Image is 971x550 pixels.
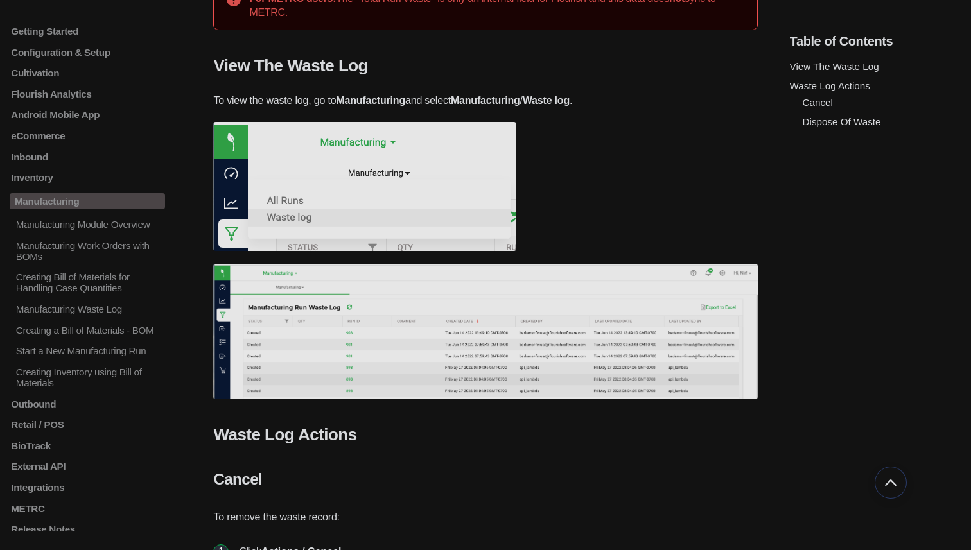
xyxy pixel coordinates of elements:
p: To remove the waste record: [213,509,757,526]
p: Creating a Bill of Materials - BOM [15,325,166,336]
a: BioTrack [10,440,165,451]
p: Manufacturing Module Overview [15,219,166,230]
a: Flourish Analytics [10,89,165,99]
strong: Waste log [523,95,570,106]
section: Table of Contents [790,13,961,531]
a: Manufacturing Waste Log [10,304,165,314]
p: Creating Inventory using Bill of Materials [15,366,166,388]
strong: Manufacturing [336,95,405,106]
p: Manufacturing Waste Log [15,304,166,314]
a: Retail / POS [10,419,165,430]
a: Dispose Of Waste [803,116,881,127]
img: screen-shot-2022-10-27-at-4-48-14-pm.png [213,122,516,251]
a: Manufacturing Work Orders with BOMs [10,240,165,262]
a: eCommerce [10,130,165,141]
h3: Waste Log Actions [213,425,757,445]
a: Creating Bill of Materials for Handling Case Quantities [10,272,165,294]
h3: View The Waste Log [213,56,757,76]
a: External API [10,461,165,472]
a: Cancel [803,97,833,108]
a: View The Waste Log [790,61,879,72]
button: Go back to top of document [875,467,907,499]
a: Manufacturing Module Overview [10,219,165,230]
p: Start a New Manufacturing Run [15,346,166,357]
a: Android Mobile App [10,110,165,121]
a: Cultivation [10,67,165,78]
a: Getting Started [10,26,165,37]
p: Manufacturing Work Orders with BOMs [15,240,166,262]
strong: Manufacturing [451,95,520,106]
a: Start a New Manufacturing Run [10,346,165,357]
a: Configuration & Setup [10,47,165,58]
a: Creating Inventory using Bill of Materials [10,366,165,388]
a: METRC [10,503,165,514]
a: Inventory [10,173,165,184]
a: Waste Log Actions [790,80,870,91]
a: Manufacturing [10,193,165,209]
a: Integrations [10,482,165,493]
a: Inbound [10,151,165,162]
h4: Cancel [213,470,757,488]
a: Outbound [10,399,165,409]
p: To view the waste log, go to and select / . [213,92,757,109]
a: Creating a Bill of Materials - BOM [10,325,165,336]
a: Release Notes [10,524,165,535]
h5: Table of Contents [790,34,961,49]
p: Creating Bill of Materials for Handling Case Quantities [15,272,166,294]
img: screen-shot-2022-10-27-at-4-48-26-pm.png [213,264,757,399]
